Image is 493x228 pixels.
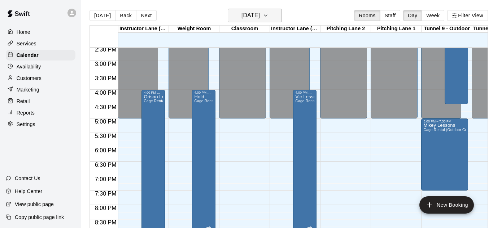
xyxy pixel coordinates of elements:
span: Cage Rental (Indoor) [194,99,230,103]
p: Services [17,40,36,47]
div: Classroom [219,26,270,32]
button: add [419,196,474,214]
span: 5:30 PM [93,133,118,139]
div: Pitching Lane 2 [320,26,371,32]
div: 4:00 PM – 9:30 PM [144,91,163,94]
div: Instructor Lane (Cage 3) - Green [118,26,169,32]
p: Home [17,28,30,36]
p: Settings [17,121,35,128]
div: 4:00 PM – 9:00 PM [295,91,314,94]
span: Cage Rental (Outdoor Covered) [295,99,350,103]
span: 3:30 PM [93,75,118,81]
h6: [DATE] [241,10,260,21]
a: Calendar [6,50,75,61]
button: Back [115,10,136,21]
p: Help Center [15,188,42,195]
a: Services [6,38,75,49]
div: 4:00 PM – 9:00 PM [194,91,213,94]
button: [DATE] [90,10,115,21]
p: Contact Us [15,175,40,182]
div: 5:00 PM – 7:30 PM: Mikey Lessons [421,119,468,191]
a: Retail [6,96,75,107]
p: Copy public page link [15,214,64,221]
button: Staff [380,10,401,21]
div: 1:00 PM – 4:30 PM: Jalal lessons [445,3,468,104]
button: [DATE] [228,9,282,22]
p: Customers [17,75,42,82]
p: View public page [15,201,54,208]
a: Availability [6,61,75,72]
span: 6:30 PM [93,162,118,168]
p: Calendar [17,52,39,59]
p: Retail [17,98,30,105]
span: 8:30 PM [93,219,118,225]
button: Rooms [354,10,380,21]
span: 7:30 PM [93,191,118,197]
p: Availability [17,63,41,70]
a: Home [6,27,75,37]
span: 4:00 PM [93,90,118,96]
span: 7:00 PM [93,176,118,182]
p: Marketing [17,86,39,93]
span: 5:00 PM [93,119,118,125]
div: Pitching Lane 1 [371,26,422,32]
div: Instructor Lane (Cage 8) - Outdoor [270,26,320,32]
div: Tunnel 9 - Outdoor [422,26,472,32]
div: 5:00 PM – 7:30 PM [423,120,466,123]
span: Cage Rental (Indoor) [144,99,180,103]
span: 6:00 PM [93,147,118,153]
span: 4:30 PM [93,104,118,110]
a: Reports [6,107,75,118]
button: Week [422,10,444,21]
span: 3:00 PM [93,61,118,67]
span: 2:30 PM [93,46,118,53]
p: Reports [17,109,35,116]
span: Cage Rental (Outdoor Covered) [423,128,478,132]
span: 8:00 PM [93,205,118,211]
a: Settings [6,119,75,130]
a: Customers [6,73,75,84]
button: Day [403,10,422,21]
a: Marketing [6,84,75,95]
div: Weight Room [169,26,219,32]
button: Next [136,10,156,21]
button: Filter View [447,10,488,21]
